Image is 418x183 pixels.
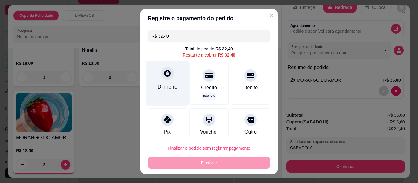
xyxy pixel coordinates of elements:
button: Close [267,10,276,20]
div: Restante a cobrar [183,52,235,58]
div: Outro [244,128,257,136]
header: Registre o pagamento do pedido [140,9,278,27]
div: Débito [244,84,258,91]
p: taxa [203,94,215,98]
div: Voucher [200,128,218,136]
div: Pix [164,128,171,136]
div: Dinheiro [157,83,177,91]
span: 5 % [210,94,215,98]
div: Total do pedido [185,46,233,52]
input: Ex.: hambúrguer de cordeiro [151,30,267,42]
div: Crédito [201,84,217,91]
div: R$ 32,40 [215,46,233,52]
div: R$ 32,40 [218,52,235,58]
button: Finalizar o pedido sem registrar pagamento [148,142,270,154]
